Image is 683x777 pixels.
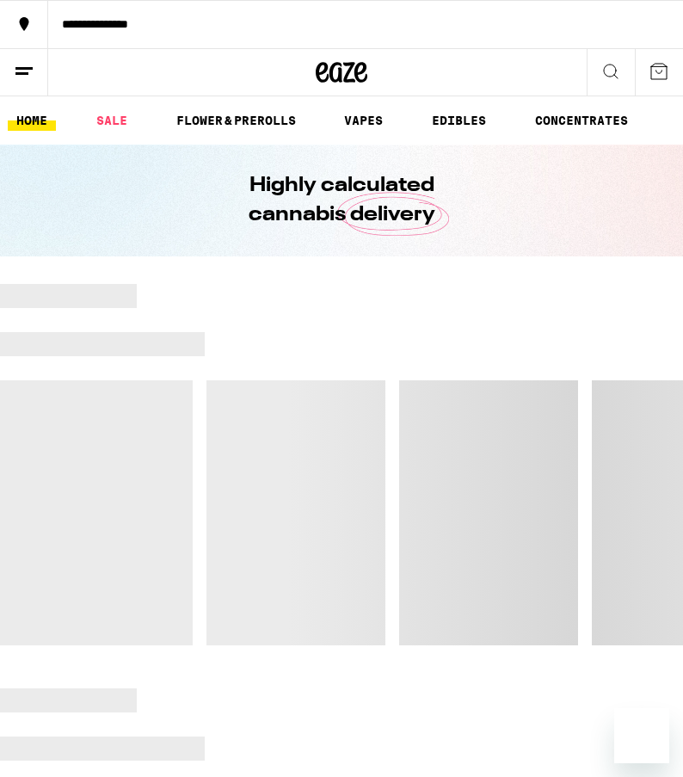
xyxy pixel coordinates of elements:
a: SALE [88,110,136,131]
a: HOME [8,110,56,131]
a: VAPES [335,110,391,131]
iframe: Button to launch messaging window [614,708,669,763]
a: CONCENTRATES [526,110,637,131]
a: FLOWER & PREROLLS [168,110,305,131]
a: EDIBLES [423,110,495,131]
h1: Highly calculated cannabis delivery [200,171,483,230]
